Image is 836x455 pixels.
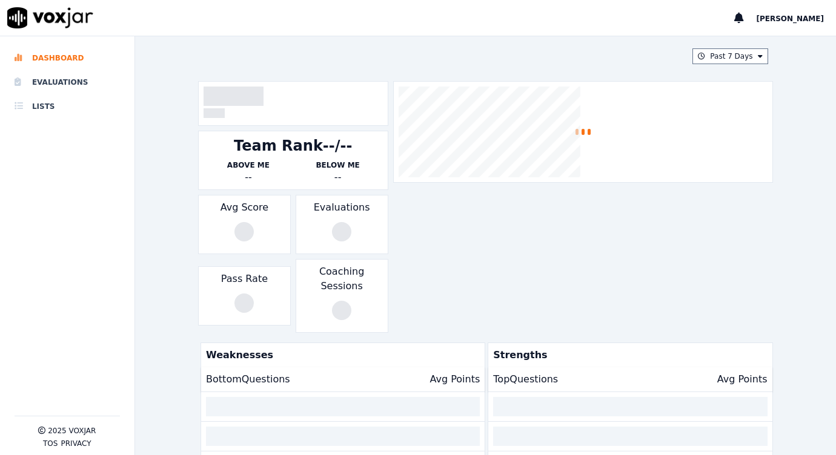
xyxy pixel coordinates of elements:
div: -- [293,170,383,185]
button: [PERSON_NAME] [756,11,836,25]
p: Below Me [293,160,383,170]
p: Avg Points [430,372,480,387]
button: Past 7 Days [692,48,768,64]
p: Weaknesses [201,343,480,367]
div: -- [204,170,293,185]
span: [PERSON_NAME] [756,15,824,23]
a: Lists [15,94,120,119]
div: Pass Rate [198,266,291,326]
a: Evaluations [15,70,120,94]
div: Coaching Sessions [296,259,388,333]
div: Team Rank --/-- [234,136,352,155]
p: Bottom Questions [206,372,290,387]
button: TOS [43,439,58,448]
p: Above Me [204,160,293,170]
p: 2025 Voxjar [48,426,96,436]
p: Strengths [488,343,767,367]
button: Privacy [61,439,91,448]
div: Avg Score [198,195,291,254]
div: Evaluations [296,195,388,254]
p: Top Questions [493,372,558,387]
a: Dashboard [15,46,120,70]
img: voxjar logo [7,7,93,28]
p: Avg Points [717,372,768,387]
